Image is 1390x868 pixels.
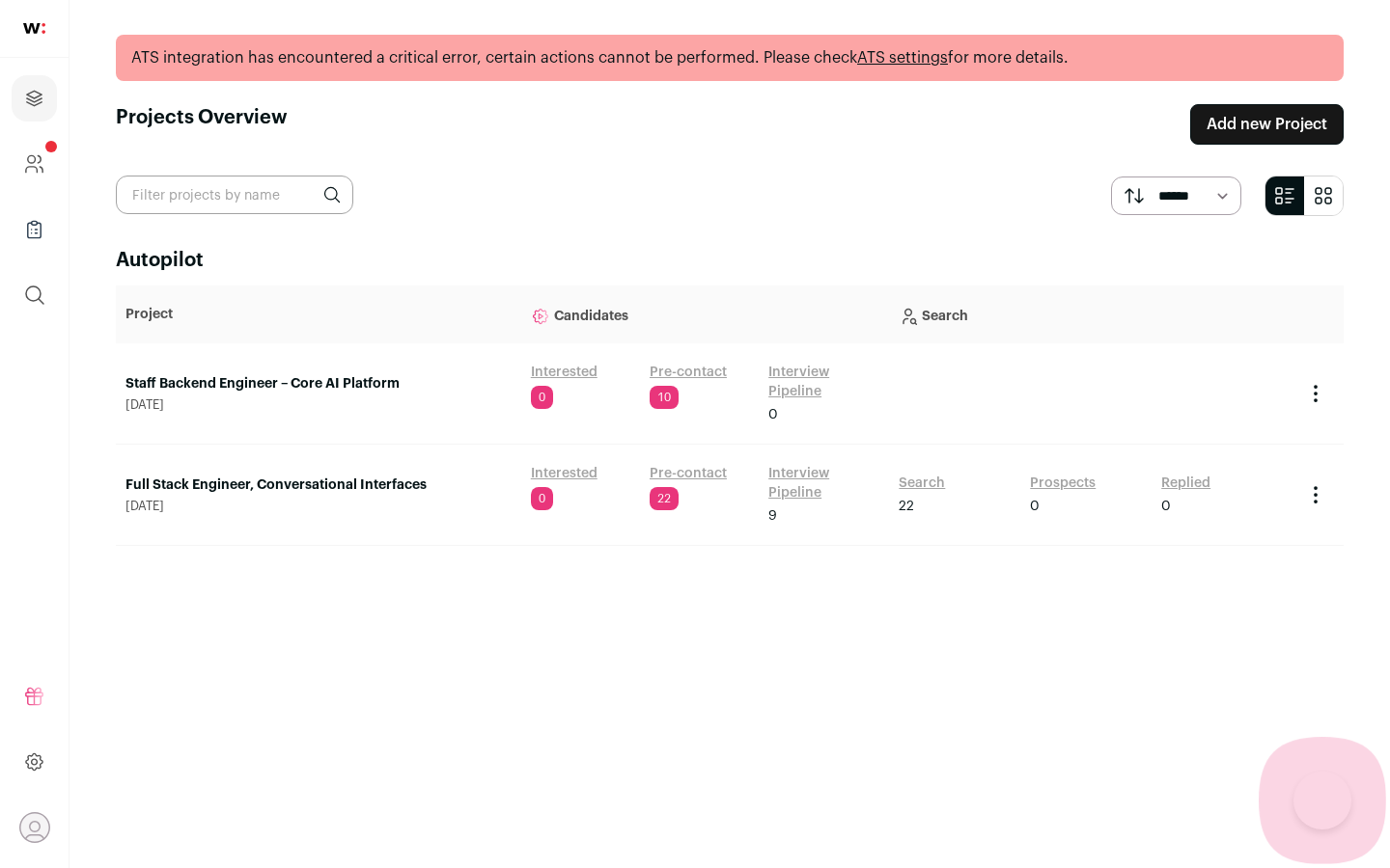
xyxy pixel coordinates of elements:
span: 10 [650,386,679,409]
a: Interested [531,363,598,382]
span: 0 [1161,497,1171,516]
span: 9 [768,506,777,526]
span: [DATE] [125,397,512,413]
a: Pre-contact [650,464,727,483]
a: Interview Pipeline [768,464,879,502]
a: Company and ATS Settings [12,141,57,187]
a: Staff Backend Engineer – Core AI Platform [125,374,512,393]
iframe: Toggle Customer Support [1293,772,1351,829]
a: Interested [531,464,598,483]
a: ATS settings [857,50,948,66]
a: Pre-contact [650,363,727,382]
h1: Projects Overview [116,104,288,145]
a: Add new Project [1190,104,1344,145]
p: Candidates [531,295,880,334]
span: 0 [531,487,553,510]
a: Prospects [1030,474,1096,493]
button: Project Actions [1304,483,1327,506]
div: ATS integration has encountered a critical error, certain actions cannot be performed. Please che... [116,35,1344,81]
button: Open dropdown [19,812,50,843]
img: wellfound-shorthand-0d5821cbd27db2630d0214b213865d53afaa358527fdda9d0ea32b1df1b89c2c.svg [23,23,45,34]
span: 0 [768,405,778,424]
button: Project Actions [1304,382,1327,405]
a: Replied [1161,474,1210,493]
input: Filter projects by name [116,176,353,214]
a: Search [899,474,945,493]
span: [DATE] [125,499,512,514]
span: 22 [650,487,679,510]
span: 0 [531,386,553,409]
a: Interview Pipeline [768,363,879,401]
span: 22 [899,497,914,516]
p: Project [125,305,512,324]
h2: Autopilot [116,247,1344,274]
a: Company Lists [12,206,57,253]
p: Search [899,295,1285,334]
span: 0 [1030,497,1040,516]
a: Projects [12,75,57,122]
a: Full Stack Engineer, Conversational Interfaces [125,475,512,495]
